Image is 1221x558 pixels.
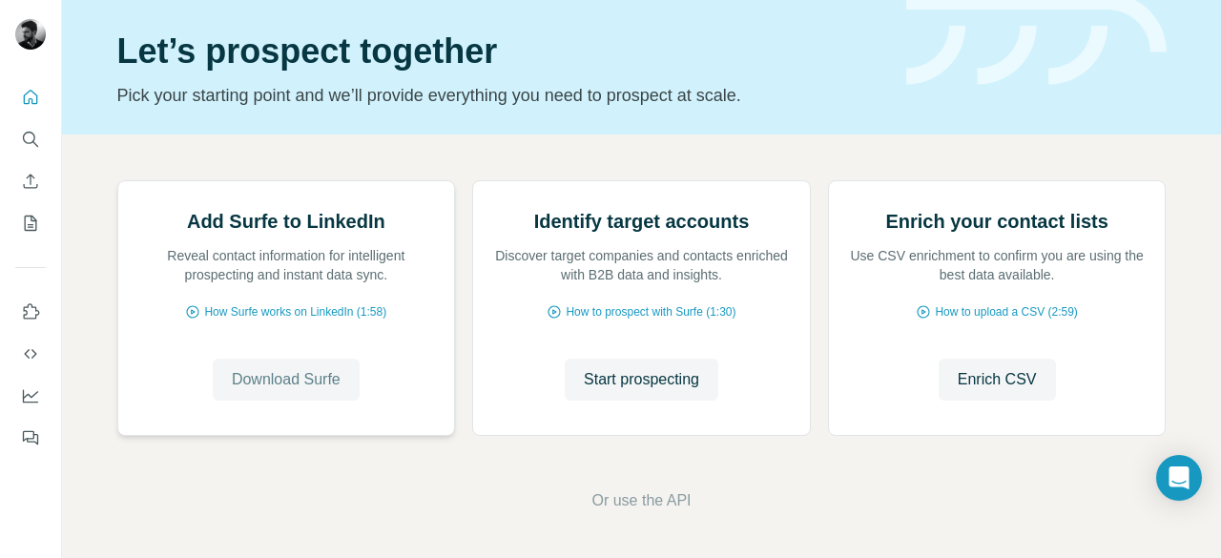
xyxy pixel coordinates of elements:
button: Dashboard [15,379,46,413]
p: Reveal contact information for intelligent prospecting and instant data sync. [137,246,436,284]
p: Pick your starting point and we’ll provide everything you need to prospect at scale. [117,82,883,109]
span: How to prospect with Surfe (1:30) [566,303,735,320]
button: My lists [15,206,46,240]
button: Enrich CSV [15,164,46,198]
h2: Add Surfe to LinkedIn [187,208,385,235]
h1: Let’s prospect together [117,32,883,71]
p: Discover target companies and contacts enriched with B2B data and insights. [492,246,791,284]
div: Open Intercom Messenger [1156,455,1202,501]
span: Download Surfe [232,368,341,391]
p: Use CSV enrichment to confirm you are using the best data available. [848,246,1147,284]
span: How Surfe works on LinkedIn (1:58) [204,303,386,320]
button: Use Surfe on LinkedIn [15,295,46,329]
img: Avatar [15,19,46,50]
button: Use Surfe API [15,337,46,371]
button: Or use the API [591,489,691,512]
span: How to upload a CSV (2:59) [935,303,1077,320]
button: Download Surfe [213,359,360,401]
button: Search [15,122,46,156]
button: Feedback [15,421,46,455]
span: Start prospecting [584,368,699,391]
h2: Identify target accounts [534,208,750,235]
h2: Enrich your contact lists [885,208,1107,235]
button: Start prospecting [565,359,718,401]
button: Enrich CSV [939,359,1056,401]
span: Enrich CSV [958,368,1037,391]
button: Quick start [15,80,46,114]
